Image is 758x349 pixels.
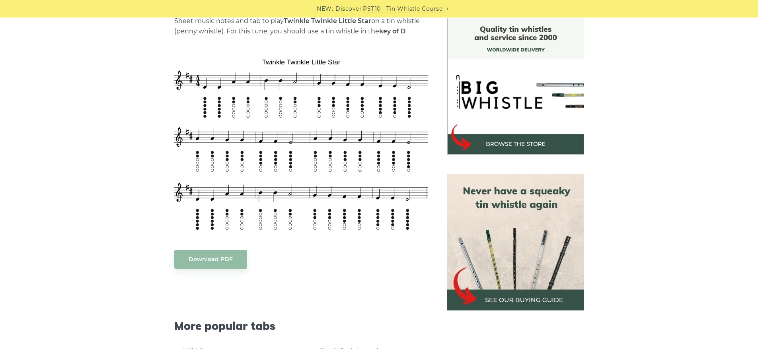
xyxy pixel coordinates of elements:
[174,319,428,333] span: More popular tabs
[174,53,428,234] img: Twinkle Twinkle Little Star Tin Whistle Tab & Sheet Music
[447,174,584,310] img: tin whistle buying guide
[335,4,362,14] span: Discover
[379,27,405,35] strong: key of D
[447,18,584,155] img: BigWhistle Tin Whistle Store
[317,4,333,14] span: NEW:
[174,250,247,269] a: Download PDF
[284,17,371,25] strong: Twinkle Twinkle Little Star
[174,16,428,37] p: Sheet music notes and tab to play on a tin whistle (penny whistle). For this tune, you should use...
[363,4,442,14] a: PST10 - Tin Whistle Course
